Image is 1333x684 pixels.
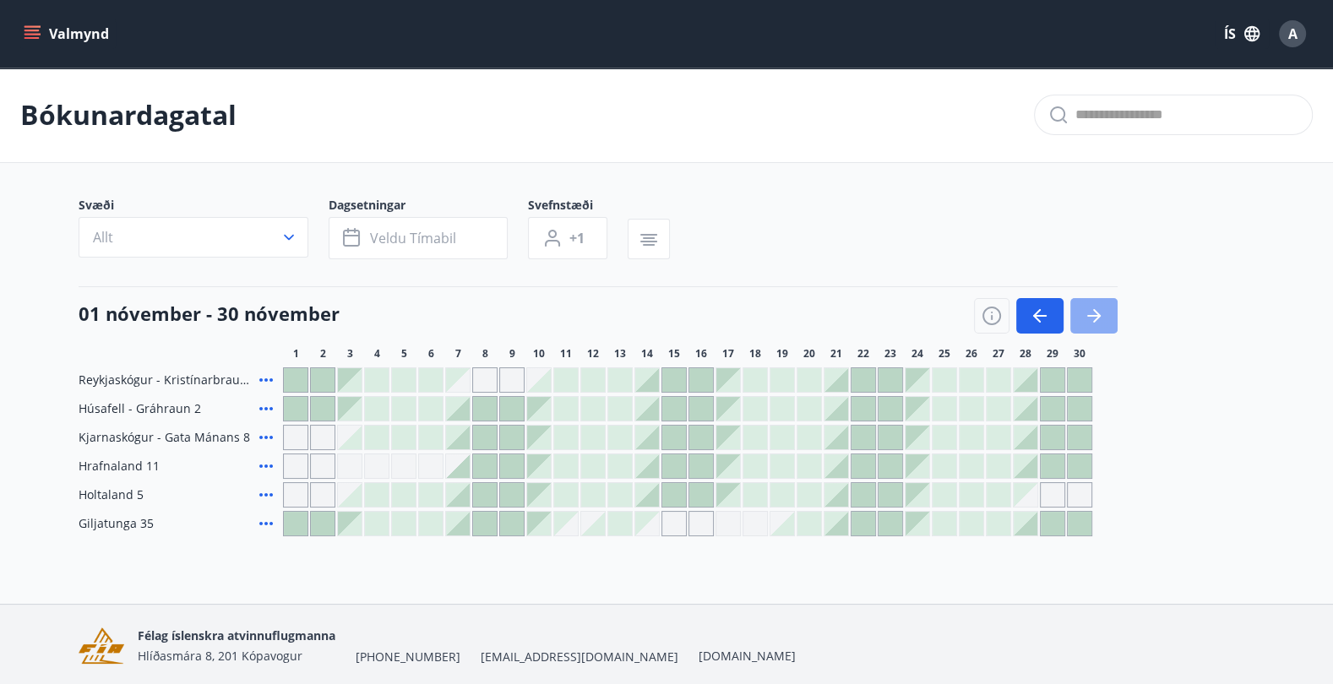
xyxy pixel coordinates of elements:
span: Allt [93,228,113,247]
span: 18 [749,347,761,361]
img: FGYwLRsDkrbKU9IF3wjeuKl1ApL8nCcSRU6gK6qq.png [79,627,124,664]
span: 10 [533,347,545,361]
span: 29 [1047,347,1058,361]
span: 16 [695,347,707,361]
span: Svæði [79,197,329,217]
span: 1 [293,347,299,361]
button: menu [20,19,116,49]
div: Gráir dagar eru ekki bókanlegir [310,425,335,450]
span: +1 [569,229,585,247]
span: 19 [776,347,788,361]
span: 23 [884,347,896,361]
span: 2 [320,347,326,361]
span: Veldu tímabil [370,229,456,247]
span: 7 [455,347,461,361]
div: Gráir dagar eru ekki bókanlegir [715,511,741,536]
button: Allt [79,217,308,258]
div: Gráir dagar eru ekki bókanlegir [472,367,498,393]
span: [PHONE_NUMBER] [356,649,460,665]
div: Gráir dagar eru ekki bókanlegir [310,453,335,479]
div: Gráir dagar eru ekki bókanlegir [634,511,660,536]
span: 25 [939,347,950,361]
span: 21 [830,347,842,361]
span: A [1288,24,1298,43]
button: +1 [528,217,607,259]
span: Giljatunga 35 [79,515,154,532]
span: [EMAIL_ADDRESS][DOMAIN_NAME] [481,649,678,665]
span: 22 [857,347,869,361]
div: Gráir dagar eru ekki bókanlegir [283,453,308,479]
span: 20 [803,347,815,361]
button: ÍS [1215,19,1269,49]
button: Veldu tímabil [329,217,508,259]
span: 30 [1074,347,1085,361]
span: 28 [1020,347,1031,361]
div: Gráir dagar eru ekki bókanlegir [283,482,308,508]
button: A [1272,14,1313,54]
span: 27 [993,347,1004,361]
span: 14 [641,347,653,361]
span: 5 [401,347,407,361]
span: Svefnstæði [528,197,628,217]
div: Gráir dagar eru ekki bókanlegir [418,453,443,479]
div: Gráir dagar eru ekki bókanlegir [1013,482,1038,508]
div: Gráir dagar eru ekki bókanlegir [743,511,768,536]
span: Hrafnaland 11 [79,458,160,475]
span: Reykjaskógur - Kristínarbraut 6 [79,372,253,388]
div: Gráir dagar eru ekki bókanlegir [499,367,525,393]
span: Dagsetningar [329,197,528,217]
span: 24 [911,347,923,361]
div: Gráir dagar eru ekki bókanlegir [310,482,335,508]
span: 13 [614,347,626,361]
div: Gráir dagar eru ekki bókanlegir [337,453,362,479]
span: 9 [509,347,515,361]
span: 15 [668,347,680,361]
div: Gráir dagar eru ekki bókanlegir [445,367,471,393]
div: Gráir dagar eru ekki bókanlegir [1067,482,1092,508]
span: 3 [347,347,353,361]
div: Gráir dagar eru ekki bókanlegir [661,511,687,536]
p: Bókunardagatal [20,96,237,133]
span: 8 [482,347,488,361]
span: 4 [374,347,380,361]
a: [DOMAIN_NAME] [699,648,796,664]
span: 17 [722,347,734,361]
h4: 01 nóvember - 30 nóvember [79,301,340,326]
span: Félag íslenskra atvinnuflugmanna [138,627,335,643]
span: Hlíðasmára 8, 201 Kópavogur [138,648,302,664]
span: Kjarnaskógur - Gata Mánans 8 [79,429,250,446]
div: Gráir dagar eru ekki bókanlegir [391,453,416,479]
span: 12 [587,347,599,361]
span: 6 [428,347,434,361]
span: Húsafell - Gráhraun 2 [79,400,201,417]
div: Gráir dagar eru ekki bókanlegir [283,425,308,450]
div: Gráir dagar eru ekki bókanlegir [688,511,714,536]
span: 26 [966,347,977,361]
div: Gráir dagar eru ekki bókanlegir [1040,482,1065,508]
div: Gráir dagar eru ekki bókanlegir [553,511,579,536]
div: Gráir dagar eru ekki bókanlegir [364,453,389,479]
span: 11 [560,347,572,361]
span: Holtaland 5 [79,486,144,503]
